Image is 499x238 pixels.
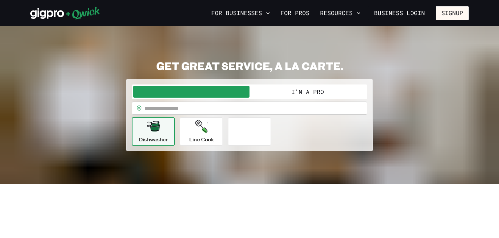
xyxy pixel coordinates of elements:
button: Dishwasher [132,117,175,146]
button: Line Cook [180,117,223,146]
h2: GET GREAT SERVICE, A LA CARTE. [126,59,373,72]
button: Resources [317,8,363,19]
button: I'm a Pro [249,86,366,98]
p: Dishwasher [139,135,168,143]
button: For Businesses [209,8,273,19]
a: Business Login [368,6,430,20]
button: I'm a Business [133,86,249,98]
p: Line Cook [189,135,214,143]
button: Signup [436,6,469,20]
a: For Pros [278,8,312,19]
